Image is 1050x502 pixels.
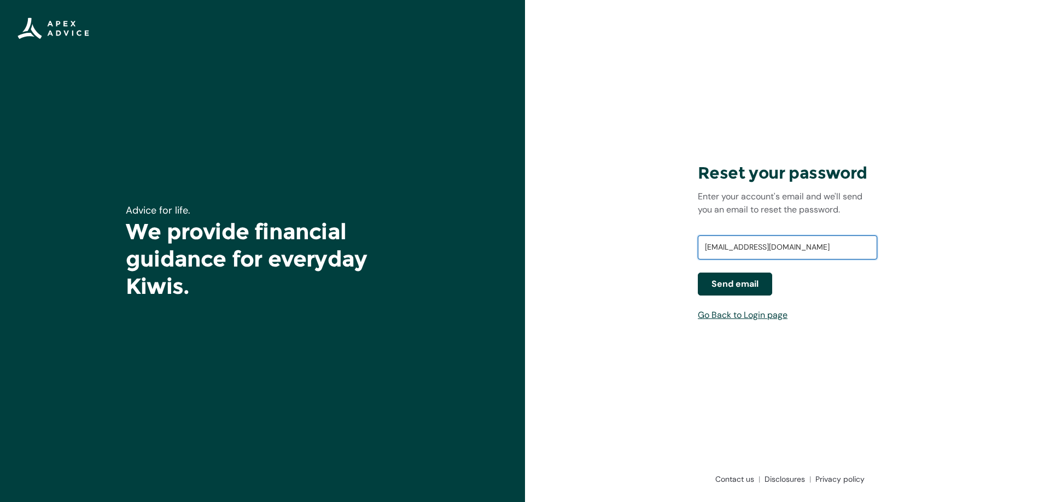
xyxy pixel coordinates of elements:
[698,190,877,216] p: Enter your account's email and we'll send you an email to reset the password.
[811,474,865,485] a: Privacy policy
[126,204,190,217] span: Advice for life.
[711,474,760,485] a: Contact us
[698,309,787,321] a: Go Back to Login page
[698,273,772,296] button: Send email
[760,474,811,485] a: Disclosures
[698,235,877,259] input: Username
[17,17,89,39] img: Apex Advice Group
[698,163,877,184] h3: Reset your password
[126,218,399,300] h1: We provide financial guidance for everyday Kiwis.
[711,277,759,291] span: Send email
